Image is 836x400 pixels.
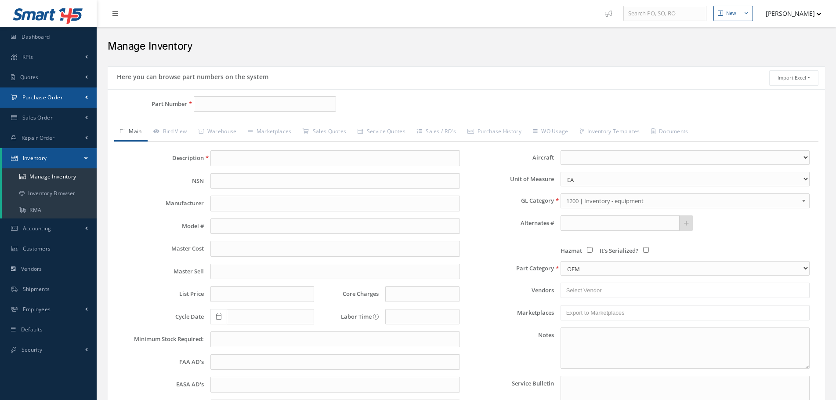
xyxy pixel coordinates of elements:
span: Sales Order [22,114,53,121]
label: Master Sell [116,268,204,275]
a: Inventory [2,148,97,168]
label: Aircraft [467,154,554,161]
label: Model # [116,223,204,229]
a: Documents [646,123,694,142]
label: Unit of Measure [467,176,554,182]
label: Notes [467,327,554,369]
span: It's Serialized? [600,247,638,255]
label: Description [116,155,204,161]
label: NSN [116,178,204,184]
label: List Price [116,291,204,297]
a: Main [114,123,148,142]
a: Bird View [148,123,193,142]
span: Inventory [23,154,47,162]
label: EASA AD's [116,381,204,388]
a: Inventory Browser [2,185,97,202]
label: Core Charges [321,291,379,297]
button: Import Excel [769,70,818,86]
label: FAA AD's [116,359,204,365]
label: Labor Time [321,313,379,320]
span: Customers [23,245,51,252]
label: Marketplaces [467,309,554,316]
a: RMA [2,202,97,218]
span: 1200 | Inventory - equipment [566,196,798,206]
a: Purchase History [462,123,527,142]
div: New [726,10,736,17]
span: KPIs [22,53,33,61]
label: GL Category [467,197,554,204]
label: Cycle Date [116,313,204,320]
input: Search PO, SO, RO [623,6,706,22]
a: Marketplaces [242,123,297,142]
span: Defaults [21,326,43,333]
span: Hazmat [561,247,582,255]
label: Vendors [467,287,554,294]
span: Purchase Order [22,94,63,101]
span: Shipments [23,285,50,293]
label: Part Category [467,265,554,272]
span: Security [22,346,42,353]
span: Employees [23,305,51,313]
span: Vendors [21,265,42,273]
a: Inventory Templates [574,123,646,142]
input: It's Serialized? [643,247,649,253]
span: Repair Order [22,134,55,142]
label: Alternates # [467,220,554,226]
h2: Manage Inventory [108,40,825,53]
a: Manage Inventory [2,168,97,185]
label: Minimum Stock Required: [116,336,204,342]
span: Accounting [23,225,51,232]
label: Manufacturer [116,200,204,207]
a: Service Quotes [352,123,411,142]
a: Sales / RO's [411,123,462,142]
span: Dashboard [22,33,50,40]
a: WO Usage [527,123,574,142]
span: Quotes [20,73,39,81]
h5: Here you can browse part numbers on the system [114,70,268,81]
a: Warehouse [193,123,242,142]
a: Sales Quotes [297,123,352,142]
button: [PERSON_NAME] [757,5,822,22]
button: New [713,6,753,21]
label: Master Cost [116,245,204,252]
textarea: Notes [561,327,810,369]
label: Part Number [108,101,187,107]
input: Hazmat [587,247,593,253]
